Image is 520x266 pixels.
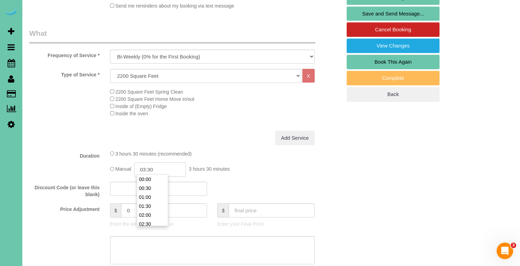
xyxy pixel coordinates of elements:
span: 3 hours 30 minutes [189,167,230,172]
a: Save and Send Message... [347,7,440,21]
li: 00:00 [137,175,168,184]
a: Add Service [275,131,315,145]
a: View Changes [347,39,440,53]
legend: What [29,28,315,44]
iframe: Intercom live chat [497,243,513,259]
label: Type of Service * [24,69,105,78]
label: Discount Code (or leave this blank) [24,182,105,198]
li: 01:00 [137,193,168,202]
span: Manual [115,167,131,172]
input: final price [229,203,315,217]
span: $ [110,203,121,217]
label: Price Adjustment [24,203,105,213]
a: Book This Again [347,55,440,69]
li: 02:30 [137,220,168,228]
span: $ [217,203,229,217]
p: Enter the Amount to Adjust, or [110,221,207,227]
span: Inside of (Empty) Fridge [115,104,166,109]
li: 00:30 [137,184,168,193]
span: Send me reminders about my booking via text message [115,3,234,9]
a: Back [347,87,440,102]
label: Frequency of Service * [24,50,105,59]
span: 3 [511,243,516,248]
label: Duration [24,150,105,159]
li: 02:00 [137,211,168,220]
span: Inside the oven [115,111,148,116]
span: 2200 Square Feet Home Move in/out [115,96,194,102]
li: 01:30 [137,202,168,211]
span: 3 hours 30 minutes (recommended) [115,151,192,157]
p: Enter your Final Price [217,221,315,227]
a: Cancel Booking [347,22,440,37]
span: 2200 Square Feet Spring Clean [115,89,183,95]
img: Automaid Logo [4,7,18,17]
